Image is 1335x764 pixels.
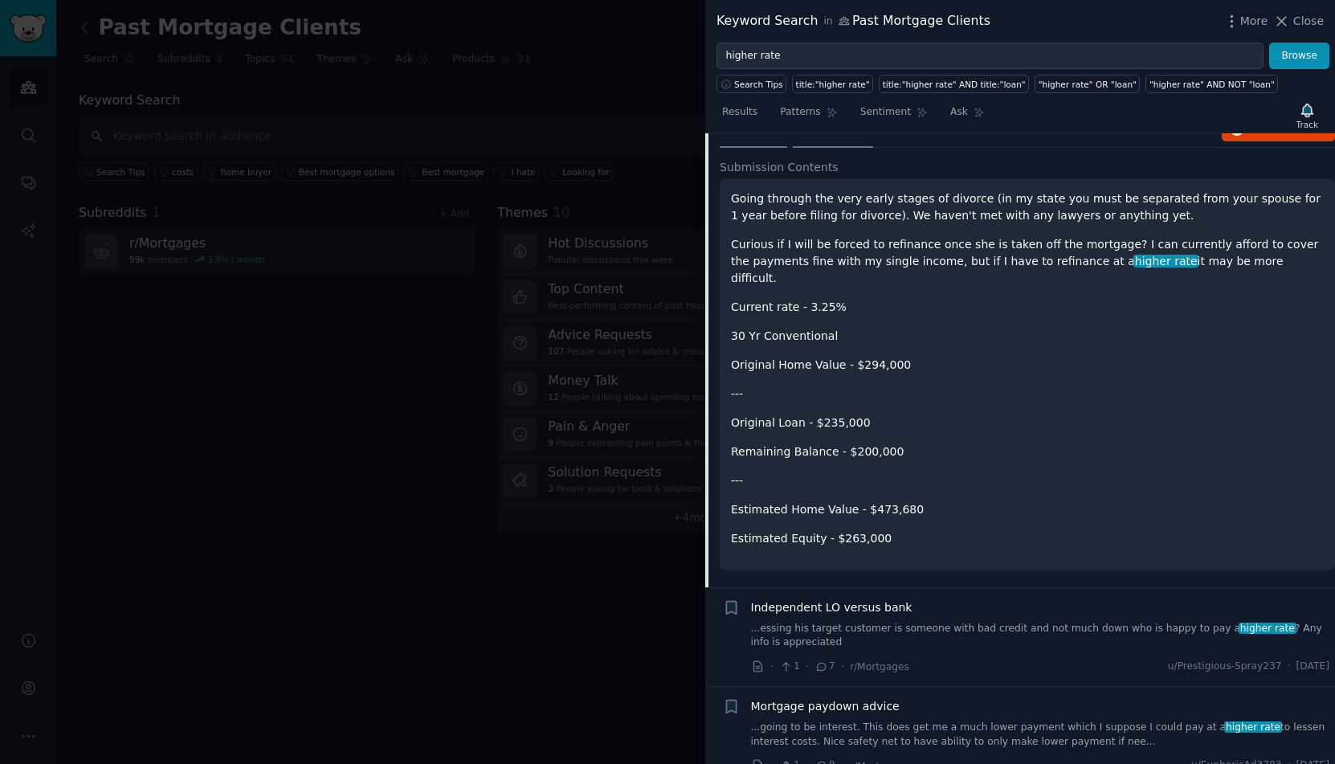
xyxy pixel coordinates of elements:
button: Close [1273,13,1324,30]
span: Sentiment [860,105,911,120]
div: title:"higher rate" [796,79,870,90]
a: Independent LO versus bank [751,599,912,616]
span: higher rate [1133,255,1198,268]
button: Search Tips [716,75,786,93]
p: Remaining Balance - $200,000 [731,443,1324,460]
span: More [1240,13,1268,30]
span: [DATE] [1296,660,1329,674]
span: · [841,658,844,675]
div: Keyword Search Past Mortgage Clients [716,11,990,31]
p: Estimated Equity - $263,000 [731,530,1324,547]
a: "higher rate" OR "loan" [1035,75,1140,93]
p: --- [731,472,1324,489]
span: higher rate [1239,623,1296,634]
p: Original Home Value - $294,000 [731,357,1324,374]
div: Track [1296,119,1318,130]
p: Current rate - 3.25% [731,299,1324,316]
span: Results [722,105,757,120]
button: Browse [1269,43,1329,70]
span: in [823,14,832,29]
a: Patterns [774,100,843,133]
a: "higher rate" AND NOT "loan" [1145,75,1278,93]
p: Going through the very early stages of divorce (in my state you must be separated from your spous... [731,190,1324,224]
span: Patterns [780,105,820,120]
div: title:"higher rate" AND title:"loan" [883,79,1026,90]
a: Ask [945,100,990,133]
p: 30 Yr Conventional [731,328,1324,345]
div: "higher rate" AND NOT "loan" [1149,79,1275,90]
span: Submission Contents [720,159,839,176]
a: Sentiment [855,100,933,133]
span: 1 [779,660,799,674]
p: --- [731,386,1324,402]
span: · [770,658,774,675]
p: Original Loan - $235,000 [731,415,1324,431]
a: ...going to be interest. This does get me a much lower payment which I suppose I could pay at ahi... [751,721,1330,749]
div: "higher rate" OR "loan" [1039,79,1137,90]
span: higher rate [1224,721,1282,733]
span: · [1288,660,1291,674]
span: · [806,658,809,675]
a: title:"higher rate" AND title:"loan" [879,75,1029,93]
span: 7 [814,660,835,674]
a: Mortgage paydown advice [751,698,900,715]
span: u/Prestigious-Spray237 [1168,660,1282,674]
span: r/Mortgages [850,661,909,672]
a: Results [716,100,763,133]
p: Estimated Home Value - $473,680 [731,501,1324,518]
span: Search Tips [734,79,783,90]
input: Try a keyword related to your business [716,43,1264,70]
span: Ask [950,105,968,120]
button: Track [1291,99,1324,133]
span: Close [1293,13,1324,30]
a: ...essing his target customer is someone with bad credit and not much down who is happy to pay ah... [751,622,1330,650]
button: More [1223,13,1268,30]
a: title:"higher rate" [792,75,873,93]
p: Curious if I will be forced to refinance once she is taken off the mortgage? I can currently affo... [731,236,1324,287]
